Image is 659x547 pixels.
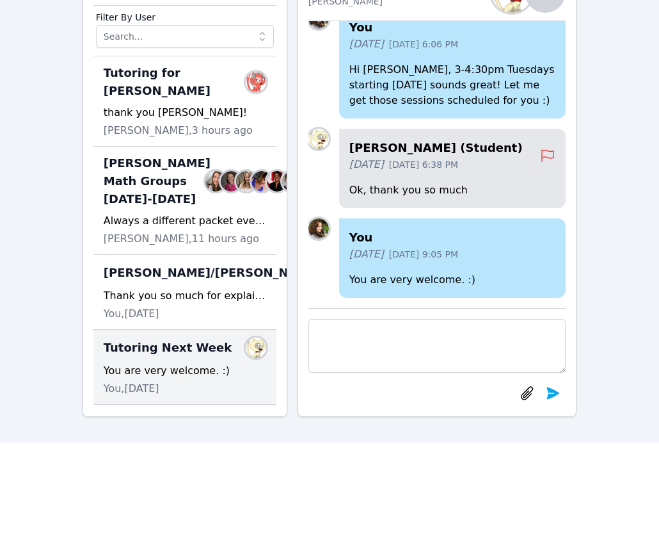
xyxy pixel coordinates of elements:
[96,25,274,48] input: Search...
[93,405,276,495] div: Send homework here :)Nya AveryHere is the equation[PERSON_NAME],[DATE]
[308,129,329,149] img: Kira Dubovska
[349,62,556,108] p: Hi [PERSON_NAME], 3-4:30pm Tuesdays starting [DATE] sounds great! Let me get those sessions sched...
[93,147,276,255] div: [PERSON_NAME] Math Groups [DATE]-[DATE]Sarah BenzingerRebecca MillerSandra DavisAlexis AsiamaJohn...
[349,157,384,172] span: [DATE]
[104,231,259,247] span: [PERSON_NAME], 11 hours ago
[104,363,266,379] div: You are very welcome. :)
[282,171,303,192] img: Michelle Dalton
[349,247,384,262] span: [DATE]
[389,158,458,171] span: [DATE] 6:38 PM
[104,412,251,448] span: Send homework here :)
[104,339,232,357] span: Tutoring Next Week
[349,19,556,37] h4: You
[267,171,287,192] img: Johnicia Haynes
[349,272,556,288] p: You are very welcome. :)
[104,381,159,396] span: You, [DATE]
[251,171,272,192] img: Alexis Asiama
[246,338,266,358] img: Kira Dubovska
[93,330,276,405] div: Tutoring Next WeekKira DubovskaYou are very welcome. :)You,[DATE]
[349,139,541,157] h4: [PERSON_NAME] (Student)
[221,171,241,192] img: Rebecca Miller
[104,288,266,304] div: Thank you so much for explaining that [PERSON_NAME], I appreciate you, and that makes a lot of se...
[205,171,226,192] img: Sarah Benzinger
[349,229,556,247] h4: You
[104,306,159,322] span: You, [DATE]
[236,171,257,192] img: Sandra Davis
[389,38,458,51] span: [DATE] 6:06 PM
[308,218,329,239] img: Diana Carle
[93,56,276,147] div: Tutoring for [PERSON_NAME]Yuliya Shekhtmanthank you [PERSON_NAME]![PERSON_NAME],3 hours ago
[96,6,274,25] label: Filter By User
[246,72,266,92] img: Yuliya Shekhtman
[104,64,251,100] span: Tutoring for [PERSON_NAME]
[104,123,253,138] span: [PERSON_NAME], 3 hours ago
[104,154,210,208] span: [PERSON_NAME] Math Groups [DATE]-[DATE]
[349,37,384,52] span: [DATE]
[104,213,266,229] div: Always a different packet every week...unless otherwise stated. Take a look at this link for this...
[93,255,276,330] div: [PERSON_NAME]/[PERSON_NAME]Joyce LawThank you so much for explaining that [PERSON_NAME], I apprec...
[104,105,266,120] div: thank you [PERSON_NAME]!
[104,264,322,282] span: [PERSON_NAME]/[PERSON_NAME]
[349,183,556,198] p: Ok, thank you so much
[389,248,458,261] span: [DATE] 9:05 PM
